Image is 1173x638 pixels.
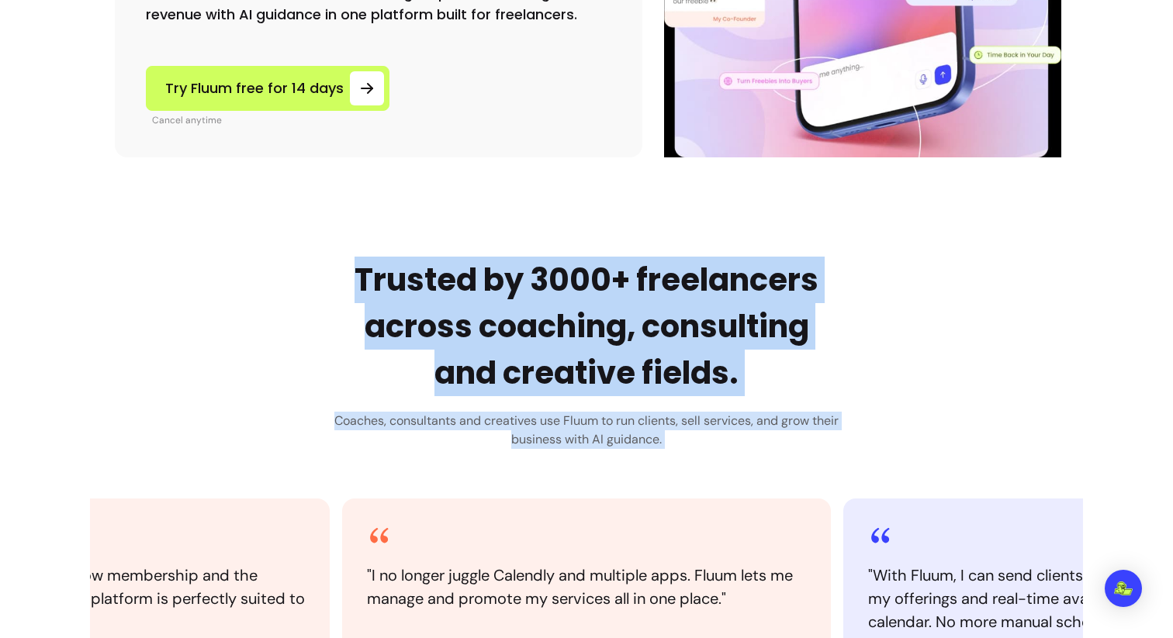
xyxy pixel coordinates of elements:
[152,114,389,126] p: Cancel anytime
[367,564,806,610] blockquote: " I no longer juggle Calendly and multiple apps. Fluum lets me manage and promote my services all...
[1105,570,1142,607] div: Open Intercom Messenger
[165,78,344,99] span: Try Fluum free for 14 days
[334,257,839,396] h2: Trusted by 3000+ freelancers across coaching, consulting and creative fields.
[146,66,389,111] a: Try Fluum free for 14 days
[334,412,839,449] h3: Coaches, consultants and creatives use Fluum to run clients, sell services, and grow their busine...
